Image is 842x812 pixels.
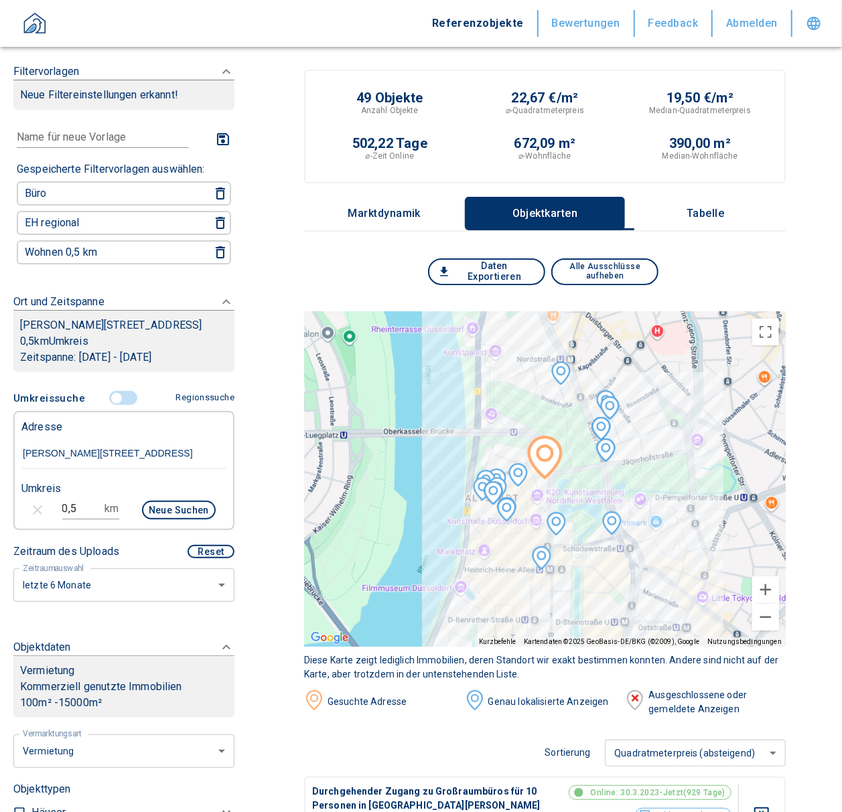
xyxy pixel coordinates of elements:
img: Google [307,629,352,647]
p: ⌀-Wohnfläche [518,150,571,162]
p: 0,5 km Umkreis [20,333,228,349]
p: Adresse [21,419,62,435]
p: Median-Wohnfläche [662,150,738,162]
div: ObjektdatenVermietungKommerziell genutzte Immobilien100m² -15000m² [13,626,234,731]
a: Dieses Gebiet in Google Maps öffnen (in neuem Fenster) [307,629,352,647]
p: 502,22 Tage [352,137,427,150]
button: Feedback [635,10,713,37]
p: Tabelle [672,208,739,220]
p: 390,00 m² [669,137,731,150]
p: Gespeicherte Filtervorlagen auswählen: [17,161,205,177]
p: EH regional [25,218,80,228]
p: Objektdaten [13,639,71,655]
p: km [104,501,119,517]
div: letzte 6 Monate [13,567,234,602]
div: Diese Karte zeigt lediglich Immobilien, deren Standort wir exakt bestimmen konnten. Andere sind n... [304,653,786,681]
p: Objektkarten [512,208,579,220]
div: wrapped label tabs example [304,197,786,230]
p: Anzahl Objekte [361,104,419,116]
div: Ort und Zeitspanne[PERSON_NAME][STREET_ADDRESS]0,5kmUmkreisZeitspanne: [DATE] - [DATE] [13,280,234,386]
div: Quadratmeterpreis (absteigend) [605,735,786,770]
img: image [625,690,645,710]
p: Umkreis [21,481,61,497]
button: ProperBird Logo and Home Button [13,8,56,47]
p: Ort und Zeitspanne [13,294,104,310]
div: Gesuchte Adresse [324,695,465,709]
button: Bewertungen [539,10,635,37]
a: Nutzungsbedingungen (wird in neuem Tab geöffnet) [707,638,782,645]
button: Wohnen 0,5 km [19,243,194,262]
p: 22,67 €/m² [512,91,579,104]
button: Daten Exportieren [428,258,545,285]
div: letzte 6 Monate [13,733,234,768]
p: Zeitraum des Uploads [13,544,119,560]
button: Verkleinern [752,604,779,631]
p: Kommerziell genutzte Immobilien [20,679,228,695]
button: Reset [188,545,234,558]
div: FiltervorlagenNeue Filtereinstellungen erkannt! [13,50,234,123]
img: image [304,690,324,710]
p: Marktdynamik [348,208,421,220]
p: Median-Quadratmeterpreis [649,104,751,116]
p: 19,50 €/m² [666,91,733,104]
button: Vollbildansicht ein/aus [752,319,779,345]
button: Neue Suchen [142,501,216,519]
p: [PERSON_NAME][STREET_ADDRESS] [20,317,228,333]
button: Umkreissuche [13,386,90,411]
p: Wohnen 0,5 km [25,247,97,258]
img: ProperBird Logo and Home Button [18,8,52,42]
button: Kurzbefehle [479,637,516,647]
p: Zeitspanne: [DATE] - [DATE] [20,349,228,366]
img: image [465,690,485,710]
div: FiltervorlagenNeue Filtereinstellungen erkannt! [13,386,234,602]
p: Neue Filtereinstellungen erkannt! [20,87,228,103]
p: Objekttypen [13,781,234,797]
button: Referenzobjekte [419,10,539,37]
button: Alle Ausschlüsse aufheben [551,258,658,285]
p: 100 m² - 15000 m² [20,695,228,711]
p: ⌀-Zeit Online [366,150,414,162]
p: Sortierung [545,746,606,760]
button: Abmelden [713,10,792,37]
button: Vergrößern [752,576,779,603]
button: Regionssuche [171,386,234,410]
p: 49 Objekte [356,91,423,104]
input: Adresse ändern [21,438,226,469]
p: ⌀-Quadratmeterpreis [506,104,584,116]
div: FiltervorlagenNeue Filtereinstellungen erkannt! [13,123,234,270]
p: Filtervorlagen [13,64,79,80]
div: Genau lokalisierte Anzeigen [485,695,626,709]
button: Büro [19,184,194,203]
button: EH regional [19,214,194,232]
p: Vermietung [20,663,75,679]
div: Ausgeschlossene oder gemeldete Anzeigen [645,688,786,716]
p: 672,09 m² [514,137,576,150]
p: Büro [25,188,47,199]
span: Kartendaten ©2025 GeoBasis-DE/BKG (©2009), Google [524,638,699,645]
